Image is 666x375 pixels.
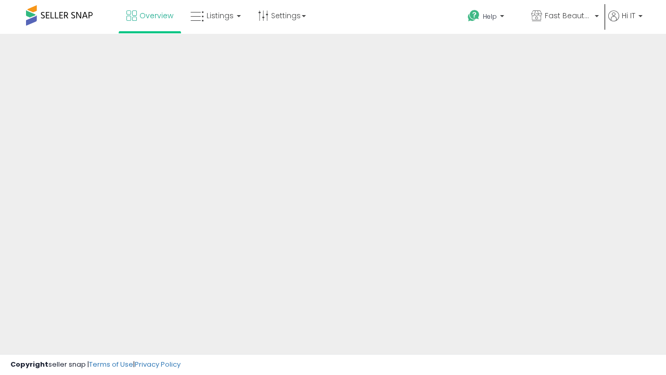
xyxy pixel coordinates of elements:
[139,10,173,21] span: Overview
[10,359,48,369] strong: Copyright
[135,359,181,369] a: Privacy Policy
[10,360,181,370] div: seller snap | |
[207,10,234,21] span: Listings
[89,359,133,369] a: Terms of Use
[467,9,480,22] i: Get Help
[459,2,522,34] a: Help
[622,10,635,21] span: Hi IT
[608,10,643,34] a: Hi IT
[545,10,592,21] span: Fast Beauty ([GEOGRAPHIC_DATA])
[483,12,497,21] span: Help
